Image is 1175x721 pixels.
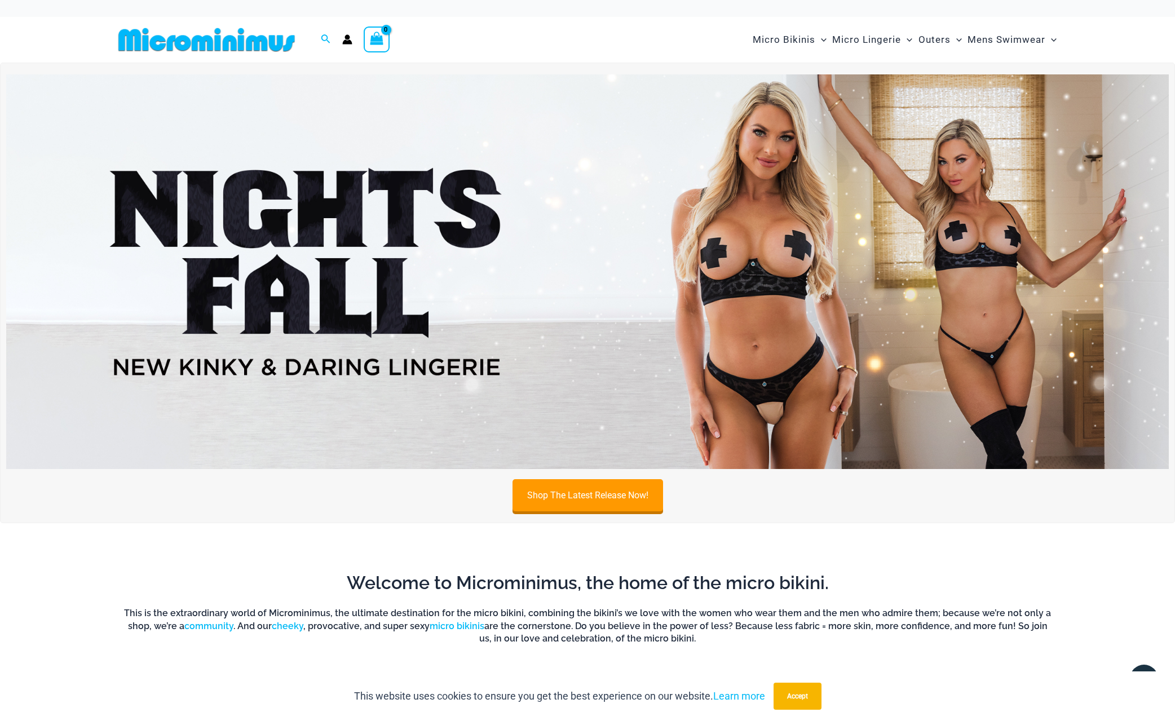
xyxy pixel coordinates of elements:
span: Menu Toggle [901,25,912,54]
nav: Site Navigation [748,21,1061,59]
h6: This is the extraordinary world of Microminimus, the ultimate destination for the micro bikini, c... [122,607,1053,645]
span: Micro Bikinis [753,25,815,54]
a: cheeky [272,621,303,631]
a: micro bikinis [430,621,484,631]
img: Night's Fall Silver Leopard Pack [6,74,1169,470]
a: Search icon link [321,33,331,47]
span: Micro Lingerie [832,25,901,54]
p: This website uses cookies to ensure you get the best experience on our website. [354,688,765,705]
a: Mens SwimwearMenu ToggleMenu Toggle [965,23,1059,57]
button: Accept [774,683,821,710]
span: Outers [918,25,951,54]
span: Mens Swimwear [968,25,1045,54]
h2: Welcome to Microminimus, the home of the micro bikini. [122,571,1053,595]
span: Menu Toggle [1045,25,1057,54]
img: MM SHOP LOGO FLAT [114,27,299,52]
a: community [184,621,233,631]
a: Account icon link [342,34,352,45]
span: Menu Toggle [951,25,962,54]
span: Menu Toggle [815,25,827,54]
a: Shop The Latest Release Now! [513,479,663,511]
a: Micro BikinisMenu ToggleMenu Toggle [750,23,829,57]
a: OutersMenu ToggleMenu Toggle [916,23,965,57]
a: View Shopping Cart, empty [364,26,390,52]
a: Micro LingerieMenu ToggleMenu Toggle [829,23,915,57]
a: Learn more [713,690,765,702]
